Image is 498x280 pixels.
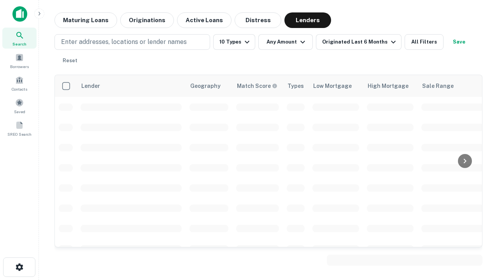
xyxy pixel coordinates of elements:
h6: Match Score [237,82,276,90]
th: Capitalize uses an advanced AI algorithm to match your search with the best lender. The match sco... [232,75,283,97]
button: All Filters [405,34,444,50]
th: Sale Range [417,75,487,97]
button: Maturing Loans [54,12,117,28]
span: Borrowers [10,63,29,70]
button: Save your search to get updates of matches that match your search criteria. [447,34,472,50]
button: Distress [235,12,281,28]
a: Saved [2,95,37,116]
div: Lender [81,81,100,91]
iframe: Chat Widget [459,218,498,255]
button: Any Amount [258,34,313,50]
img: capitalize-icon.png [12,6,27,22]
span: Contacts [12,86,27,92]
span: Search [12,41,26,47]
a: Search [2,28,37,49]
button: Enter addresses, locations or lender names [54,34,210,50]
div: Originated Last 6 Months [322,37,398,47]
th: Geography [186,75,232,97]
button: Originations [120,12,174,28]
button: Originated Last 6 Months [316,34,402,50]
button: Reset [58,53,82,68]
th: Low Mortgage [309,75,363,97]
div: Capitalize uses an advanced AI algorithm to match your search with the best lender. The match sco... [237,82,277,90]
th: Types [283,75,309,97]
div: High Mortgage [368,81,409,91]
button: Lenders [284,12,331,28]
a: Borrowers [2,50,37,71]
span: Saved [14,108,25,115]
button: Active Loans [177,12,231,28]
div: Low Mortgage [313,81,352,91]
button: 10 Types [213,34,255,50]
div: Sale Range [422,81,454,91]
div: Geography [190,81,221,91]
th: High Mortgage [363,75,417,97]
th: Lender [77,75,186,97]
p: Enter addresses, locations or lender names [61,37,187,47]
div: Types [288,81,304,91]
a: Contacts [2,73,37,94]
span: SREO Search [7,131,32,137]
a: SREO Search [2,118,37,139]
